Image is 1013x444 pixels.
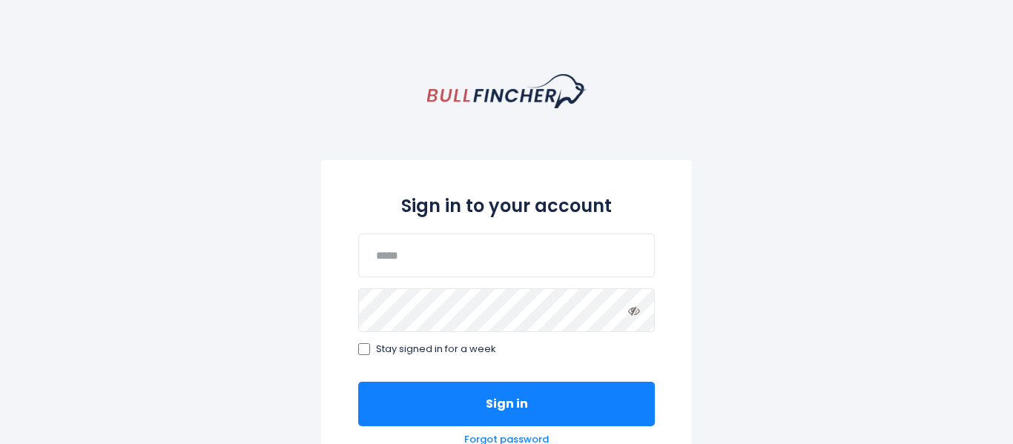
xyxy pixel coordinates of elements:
h2: Sign in to your account [358,193,655,219]
span: Stay signed in for a week [376,343,496,356]
input: Stay signed in for a week [358,343,370,355]
a: homepage [427,74,587,108]
button: Sign in [358,382,655,426]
